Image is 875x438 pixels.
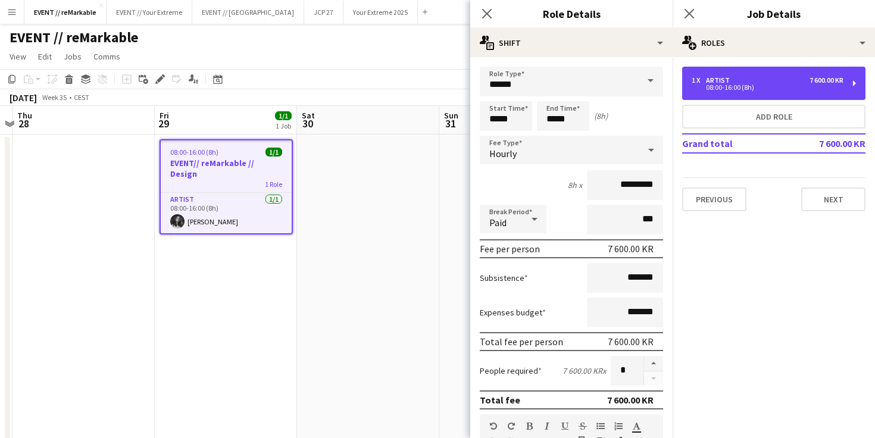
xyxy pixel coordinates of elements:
button: EVENT // [GEOGRAPHIC_DATA] [192,1,304,24]
button: EVENT // Your Extreme [107,1,192,24]
div: Fee per person [480,243,540,255]
button: JCP 27 [304,1,343,24]
span: 08:00-16:00 (8h) [170,148,218,157]
span: Edit [38,51,52,62]
span: Paid [489,217,507,229]
button: Undo [489,421,498,431]
h3: EVENT// reMarkable // Design [161,158,292,179]
span: Sun [444,110,458,121]
button: Previous [682,187,746,211]
button: Italic [543,421,551,431]
span: View [10,51,26,62]
div: 1 x [692,76,706,85]
button: Text Color [632,421,640,431]
span: 29 [158,117,169,130]
span: Sat [302,110,315,121]
a: Edit [33,49,57,64]
td: 7 600.00 KR [790,134,865,153]
button: EVENT // reMarkable [24,1,107,24]
span: Jobs [64,51,82,62]
button: Increase [644,356,663,371]
td: Grand total [682,134,790,153]
div: Total fee [480,394,520,406]
button: Bold [525,421,533,431]
button: Strikethrough [579,421,587,431]
button: Ordered List [614,421,623,431]
button: Underline [561,421,569,431]
div: 7 600.00 KR [608,243,654,255]
label: Expenses budget [480,307,546,318]
span: Comms [93,51,120,62]
div: CEST [74,93,89,102]
h3: Role Details [470,6,673,21]
a: Comms [89,49,125,64]
div: 8h x [568,180,582,190]
h3: Job Details [673,6,875,21]
label: People required [480,365,542,376]
div: 7 600.00 KR [607,394,654,406]
div: Roles [673,29,875,57]
div: 1 Job [276,121,291,130]
button: Add role [682,105,865,129]
a: Jobs [59,49,86,64]
span: 1 Role [265,180,282,189]
span: 28 [15,117,32,130]
span: 1/1 [275,111,292,120]
button: Next [801,187,865,211]
button: Your Extreme 2025 [343,1,418,24]
div: [DATE] [10,92,37,104]
h1: EVENT // reMarkable [10,29,138,46]
div: 7 600.00 KR [608,336,654,348]
div: 7 600.00 KR x [562,365,606,376]
div: (8h) [594,111,608,121]
div: 08:00-16:00 (8h) [692,85,843,90]
div: Shift [470,29,673,57]
app-card-role: Artist1/108:00-16:00 (8h)[PERSON_NAME] [161,193,292,233]
span: 30 [300,117,315,130]
span: Thu [17,110,32,121]
span: Hourly [489,148,517,159]
button: Unordered List [596,421,605,431]
button: Redo [507,421,515,431]
span: 1/1 [265,148,282,157]
span: Fri [160,110,169,121]
span: Week 35 [39,93,69,102]
span: 31 [442,117,458,130]
div: 7 600.00 KR [810,76,843,85]
a: View [5,49,31,64]
div: Total fee per person [480,336,563,348]
app-job-card: 08:00-16:00 (8h)1/1EVENT// reMarkable // Design1 RoleArtist1/108:00-16:00 (8h)[PERSON_NAME] [160,139,293,234]
label: Subsistence [480,273,528,283]
div: Artist [706,76,735,85]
